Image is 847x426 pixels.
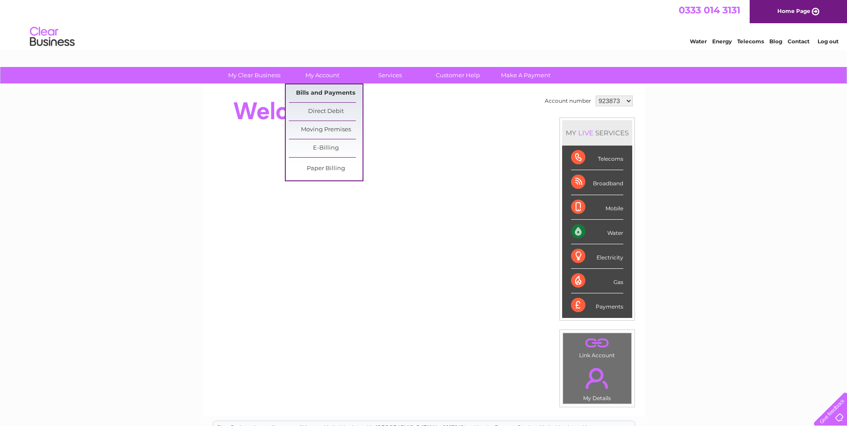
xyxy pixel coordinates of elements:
[563,360,632,404] td: My Details
[571,244,623,269] div: Electricity
[562,120,632,146] div: MY SERVICES
[29,23,75,50] img: logo.png
[217,67,291,84] a: My Clear Business
[571,170,623,195] div: Broadband
[737,38,764,45] a: Telecoms
[421,67,495,84] a: Customer Help
[571,195,623,220] div: Mobile
[818,38,839,45] a: Log out
[213,5,635,43] div: Clear Business is a trading name of Verastar Limited (registered in [GEOGRAPHIC_DATA] No. 3667643...
[565,335,629,351] a: .
[690,38,707,45] a: Water
[565,363,629,394] a: .
[712,38,732,45] a: Energy
[289,84,363,102] a: Bills and Payments
[489,67,563,84] a: Make A Payment
[571,293,623,317] div: Payments
[353,67,427,84] a: Services
[571,220,623,244] div: Water
[289,121,363,139] a: Moving Premises
[788,38,809,45] a: Contact
[679,4,740,16] a: 0333 014 3131
[542,93,593,109] td: Account number
[289,160,363,178] a: Paper Billing
[769,38,782,45] a: Blog
[571,269,623,293] div: Gas
[563,333,632,361] td: Link Account
[576,129,595,137] div: LIVE
[285,67,359,84] a: My Account
[571,146,623,170] div: Telecoms
[289,103,363,121] a: Direct Debit
[289,139,363,157] a: E-Billing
